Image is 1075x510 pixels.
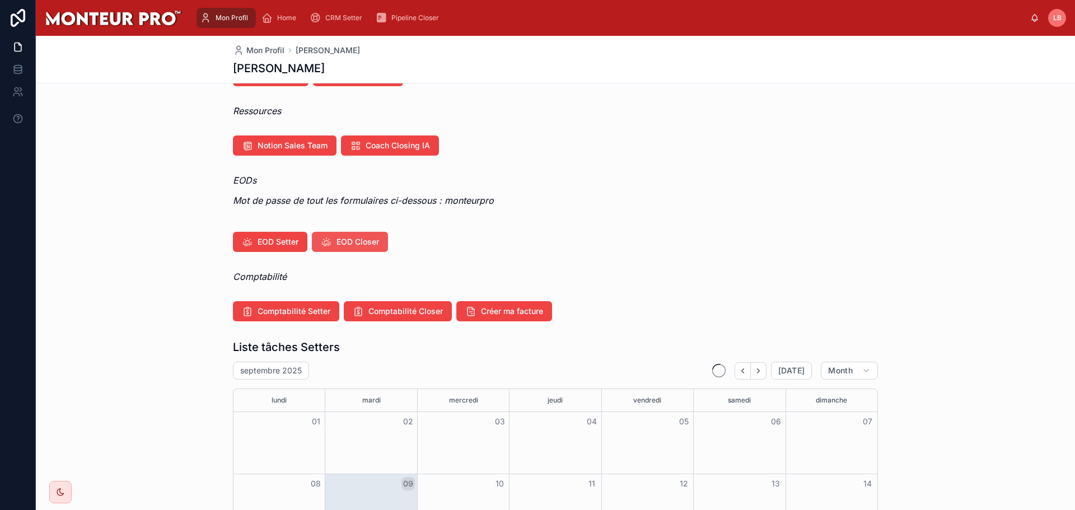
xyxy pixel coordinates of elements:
[327,389,415,411] div: mardi
[277,13,296,22] span: Home
[258,8,304,28] a: Home
[511,389,599,411] div: jeudi
[336,236,379,247] span: EOD Closer
[233,175,256,186] em: EODs
[197,8,256,28] a: Mon Profil
[401,477,415,490] button: 09
[45,9,182,27] img: App logo
[585,415,599,428] button: 04
[325,13,362,22] span: CRM Setter
[296,45,360,56] a: [PERSON_NAME]
[235,389,323,411] div: lundi
[769,415,783,428] button: 06
[391,13,439,22] span: Pipeline Closer
[191,6,1030,30] div: scrollable content
[372,8,447,28] a: Pipeline Closer
[233,105,281,116] em: Ressources
[821,362,878,380] button: Month
[677,415,690,428] button: 05
[312,232,388,252] button: EOD Closer
[258,236,298,247] span: EOD Setter
[1053,13,1062,22] span: LB
[233,195,494,206] em: Mot de passe de tout les formulaires ci-dessous : monteurpro
[401,415,415,428] button: 02
[456,301,552,321] button: Créer ma facture
[751,362,766,380] button: Next
[861,415,875,428] button: 07
[493,415,507,428] button: 03
[735,362,751,380] button: Back
[258,306,330,317] span: Comptabilité Setter
[585,477,599,490] button: 11
[493,477,507,490] button: 10
[233,339,340,355] h1: Liste tâches Setters
[788,389,876,411] div: dimanche
[233,135,336,156] button: Notion Sales Team
[233,45,284,56] a: Mon Profil
[306,8,370,28] a: CRM Setter
[233,301,339,321] button: Comptabilité Setter
[309,477,322,490] button: 08
[240,365,302,376] h2: septembre 2025
[771,362,812,380] button: [DATE]
[778,366,805,376] span: [DATE]
[216,13,248,22] span: Mon Profil
[233,60,325,76] h1: [PERSON_NAME]
[341,135,439,156] button: Coach Closing IA
[258,140,328,151] span: Notion Sales Team
[861,477,875,490] button: 14
[828,366,853,376] span: Month
[419,389,507,411] div: mercredi
[246,45,284,56] span: Mon Profil
[604,389,691,411] div: vendredi
[309,415,322,428] button: 01
[366,140,430,151] span: Coach Closing IA
[769,477,783,490] button: 13
[368,306,443,317] span: Comptabilité Closer
[233,271,287,282] em: Comptabilité
[233,232,307,252] button: EOD Setter
[481,306,543,317] span: Créer ma facture
[677,477,690,490] button: 12
[695,389,783,411] div: samedi
[344,301,452,321] button: Comptabilité Closer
